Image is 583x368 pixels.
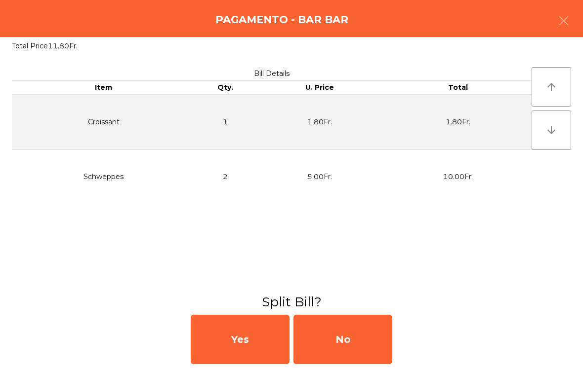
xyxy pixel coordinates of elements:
td: Croissant [12,95,196,150]
span: Bill Details [254,69,290,78]
td: 1 [196,95,255,150]
i: arrow_upward [545,81,557,93]
span: Total Price [12,41,48,50]
th: Total [384,81,532,95]
td: 10.00Fr. [384,149,532,204]
div: No [293,315,392,364]
td: 5.00Fr. [255,149,384,204]
button: arrow_upward [532,67,571,107]
span: 11.80Fr. [48,41,78,50]
td: 2 [196,149,255,204]
th: Qty. [196,81,255,95]
i: arrow_downward [545,124,557,136]
th: Item [12,81,196,95]
div: Yes [191,315,290,364]
h4: Pagamento - Bar BAR [215,12,348,27]
button: arrow_downward [532,110,571,150]
td: 1.80Fr. [255,95,384,150]
th: U. Price [255,81,384,95]
td: Schweppes [12,149,196,204]
td: 1.80Fr. [384,95,532,150]
h3: Split Bill? [7,293,576,311]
